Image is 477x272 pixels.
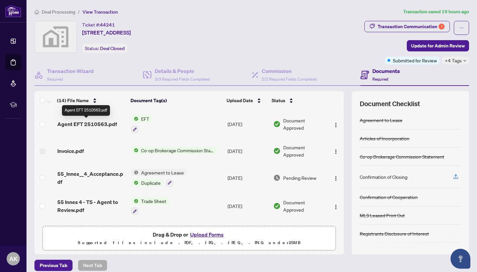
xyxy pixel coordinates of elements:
[378,21,445,32] div: Transaction Communication
[82,9,118,15] span: View Transaction
[360,116,402,124] div: Agreement to Lease
[269,91,326,110] th: Status
[360,153,444,160] div: Co-op Brokerage Commission Statement
[57,170,126,186] span: 55_Innes__4_Acceptance.pdf
[131,115,152,133] button: Status IconEFT
[273,174,281,181] img: Document Status
[138,147,217,154] span: Co-op Brokerage Commission Statement
[225,138,271,164] td: [DATE]
[155,67,210,75] h4: Details & People
[47,77,63,82] span: Required
[283,144,325,158] span: Document Approved
[450,249,470,269] button: Open asap
[40,260,67,271] span: Previous Tab
[131,147,217,154] button: Status IconCo-op Brokerage Commission Statement
[42,9,75,15] span: Deal Processing
[34,260,73,271] button: Previous Tab
[273,147,281,155] img: Document Status
[463,59,466,62] span: down
[131,197,138,205] img: Status Icon
[9,254,18,263] span: AK
[100,22,115,28] span: 44241
[360,135,409,142] div: Articles of Incorporation
[360,230,429,237] div: Registrants Disclosure of Interest
[283,199,325,213] span: Document Approved
[82,29,131,36] span: [STREET_ADDRESS]
[57,198,126,214] span: 55 Innes 4 - TS - Agent to Review.pdf
[393,57,437,64] span: Submitted for Review
[411,40,465,51] span: Update for Admin Review
[225,192,271,221] td: [DATE]
[138,197,169,205] span: Trade Sheet
[272,97,285,104] span: Status
[331,201,341,211] button: Logo
[360,193,418,201] div: Confirmation of Cooperation
[131,197,169,215] button: Status IconTrade Sheet
[273,202,281,210] img: Document Status
[407,40,469,51] button: Update for Admin Review
[128,91,224,110] th: Document Tag(s)
[82,21,115,29] div: Ticket #:
[331,119,341,129] button: Logo
[54,91,128,110] th: (14) File Name
[372,77,388,82] span: Required
[225,164,271,192] td: [DATE]
[153,230,226,239] span: Drag & Drop or
[439,24,445,30] div: 1
[364,21,450,32] button: Transaction Communication1
[138,115,152,122] span: EFT
[360,173,407,180] div: Confirmation of Closing
[331,146,341,156] button: Logo
[333,204,339,210] img: Logo
[360,212,405,219] div: MLS Leased Print Out
[82,44,127,53] div: Status:
[459,26,464,30] span: ellipsis
[131,147,138,154] img: Status Icon
[78,8,80,16] li: /
[138,169,186,176] span: Agreement to Lease
[333,122,339,128] img: Logo
[47,239,332,247] p: Supported files include .PDF, .JPG, .JPEG, .PNG under 25 MB
[333,149,339,154] img: Logo
[131,169,138,176] img: Status Icon
[131,115,138,122] img: Status Icon
[273,120,281,128] img: Document Status
[445,57,462,64] span: +4 Tags
[35,21,77,52] img: svg%3e
[360,99,420,108] span: Document Checklist
[62,105,110,116] div: Agent EFT 2510563.pdf
[333,176,339,181] img: Logo
[57,120,117,128] span: Agent EFT 2510563.pdf
[43,226,336,251] span: Drag & Drop orUpload FormsSupported files include .PDF, .JPG, .JPEG, .PNG under25MB
[188,230,226,239] button: Upload Forms
[131,179,138,186] img: Status Icon
[155,77,210,82] span: 3/3 Required Fields Completed
[403,8,469,16] article: Transaction saved 19 hours ago
[227,97,253,104] span: Upload Date
[262,67,317,75] h4: Commission
[224,91,269,110] th: Upload Date
[225,110,271,138] td: [DATE]
[283,174,316,181] span: Pending Review
[331,172,341,183] button: Logo
[283,117,325,131] span: Document Approved
[372,67,400,75] h4: Documents
[34,10,39,14] span: home
[57,147,84,155] span: Invoice.pdf
[131,169,186,187] button: Status IconAgreement to LeaseStatus IconDuplicate
[57,97,89,104] span: (14) File Name
[262,77,317,82] span: 2/2 Required Fields Completed
[100,45,125,51] span: Deal Closed
[138,179,163,186] span: Duplicate
[47,67,94,75] h4: Transaction Wizard
[225,220,271,249] td: [DATE]
[5,5,21,17] img: logo
[78,260,107,271] button: Next Tab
